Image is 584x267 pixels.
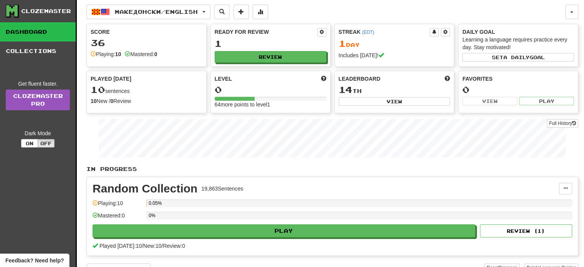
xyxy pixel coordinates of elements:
button: Play [93,224,475,237]
div: Score [91,28,202,36]
button: Play [519,97,574,105]
div: Playing: 10 [93,199,142,212]
div: Random Collection [93,183,197,194]
span: Level [215,75,232,83]
button: Full History [547,119,578,128]
span: Review: 0 [163,243,185,249]
span: 14 [339,84,352,95]
button: Add sentence to collection [233,5,249,19]
div: Includes [DATE]! [339,51,450,59]
div: Daily Goal [462,28,574,36]
span: Македонски / English [115,8,198,15]
span: a daily [503,55,529,60]
div: Playing: [91,50,121,58]
button: Search sentences [214,5,230,19]
div: 36 [91,38,202,48]
button: More stats [253,5,268,19]
span: This week in points, UTC [445,75,450,83]
div: 1 [215,39,326,48]
strong: 0 [110,98,113,104]
div: Favorites [462,75,574,83]
strong: 10 [115,51,121,57]
span: 1 [339,38,346,49]
button: Македонски/English [86,5,210,19]
button: Review [215,51,326,63]
span: Played [DATE]: 10 [99,243,142,249]
span: New: 10 [143,243,161,249]
span: / [142,243,143,249]
div: Ready for Review [215,28,317,36]
button: View [462,97,517,105]
div: Mastered: 0 [93,212,142,224]
div: sentences [91,85,202,95]
div: Clozemaster [21,7,71,15]
div: Day [339,39,450,49]
div: Get fluent faster. [6,80,70,88]
strong: 10 [91,98,97,104]
span: Open feedback widget [5,257,64,264]
span: Score more points to level up [321,75,326,83]
button: Seta dailygoal [462,53,574,61]
div: Dark Mode [6,129,70,137]
span: Leaderboard [339,75,381,83]
span: 10 [91,84,105,95]
div: Streak [339,28,430,36]
div: New / Review [91,97,202,105]
div: 19,863 Sentences [201,185,243,192]
div: Learning a language requires practice every day. Stay motivated! [462,36,574,51]
strong: 0 [154,51,157,57]
button: Off [38,139,55,148]
span: / [162,243,163,249]
button: On [21,139,38,148]
a: ClozemasterPro [6,90,70,110]
span: Played [DATE] [91,75,131,83]
div: Mastered: [125,50,157,58]
div: th [339,85,450,95]
div: 64 more points to level 1 [215,101,326,108]
div: 0 [215,85,326,95]
p: In Progress [86,165,578,173]
button: Review (1) [480,224,572,237]
button: View [339,97,450,106]
div: 0 [462,85,574,95]
a: (EDT) [362,30,374,35]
